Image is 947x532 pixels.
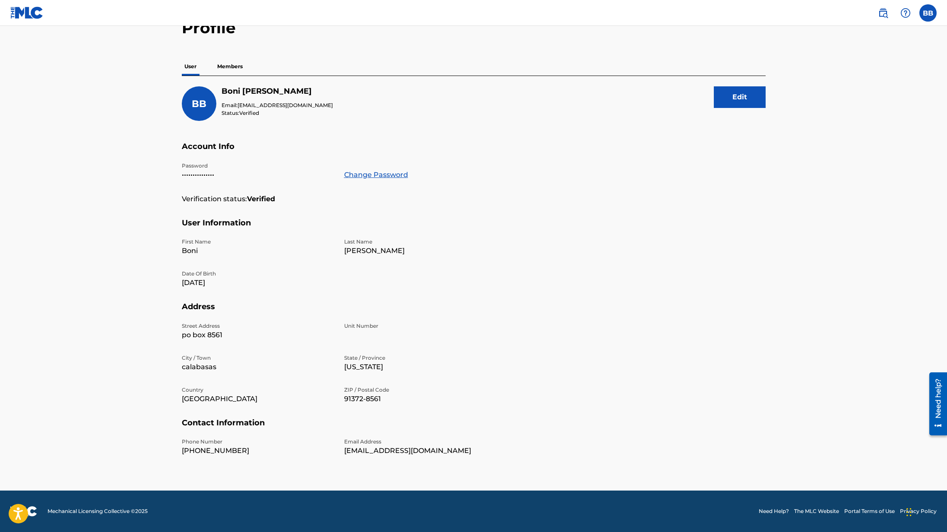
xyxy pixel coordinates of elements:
h5: Account Info [182,142,766,162]
span: [EMAIL_ADDRESS][DOMAIN_NAME] [238,102,333,108]
p: Verification status: [182,194,247,204]
p: ••••••••••••••• [182,170,334,180]
p: Street Address [182,322,334,330]
img: help [900,8,911,18]
p: [US_STATE] [344,362,496,372]
button: Edit [714,86,766,108]
p: Last Name [344,238,496,246]
img: search [878,8,888,18]
div: Help [897,4,914,22]
strong: Verified [247,194,275,204]
p: Members [215,57,245,76]
h5: User Information [182,218,766,238]
iframe: Chat Widget [904,491,947,532]
div: Drag [906,499,912,525]
h5: Address [182,302,766,322]
div: User Menu [919,4,937,22]
p: First Name [182,238,334,246]
p: Status: [222,109,333,117]
span: Mechanical Licensing Collective © 2025 [48,507,148,515]
a: Change Password [344,170,408,180]
p: [PERSON_NAME] [344,246,496,256]
p: Unit Number [344,322,496,330]
span: BB [192,98,206,110]
p: calabasas [182,362,334,372]
span: Verified [239,110,259,116]
p: 91372-8561 [344,394,496,404]
h5: Contact Information [182,418,766,438]
h2: Profile [182,18,766,38]
p: Country [182,386,334,394]
img: logo [10,506,37,516]
p: State / Province [344,354,496,362]
a: Portal Terms of Use [844,507,895,515]
a: Need Help? [759,507,789,515]
p: Boni [182,246,334,256]
p: po box 8561 [182,330,334,340]
a: Privacy Policy [900,507,937,515]
p: [GEOGRAPHIC_DATA] [182,394,334,404]
h5: Boni Bruno [222,86,333,96]
p: Date Of Birth [182,270,334,278]
p: [DATE] [182,278,334,288]
p: Email Address [344,438,496,446]
img: MLC Logo [10,6,44,19]
iframe: Resource Center [923,368,947,440]
p: City / Town [182,354,334,362]
p: Email: [222,101,333,109]
p: [EMAIL_ADDRESS][DOMAIN_NAME] [344,446,496,456]
p: ZIP / Postal Code [344,386,496,394]
a: Public Search [874,4,892,22]
p: Password [182,162,334,170]
p: Phone Number [182,438,334,446]
a: The MLC Website [794,507,839,515]
p: [PHONE_NUMBER] [182,446,334,456]
p: User [182,57,199,76]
